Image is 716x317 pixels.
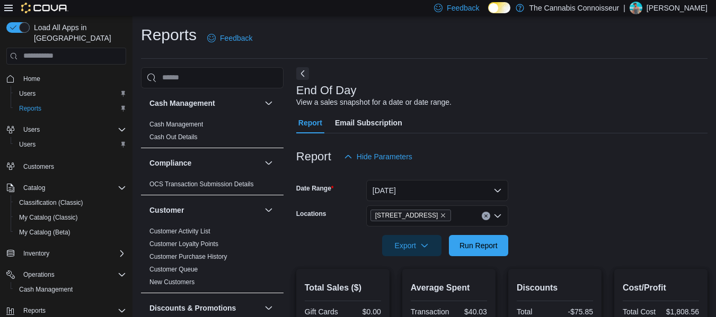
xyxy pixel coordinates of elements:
[15,138,40,151] a: Users
[296,184,334,193] label: Date Range
[19,304,126,317] span: Reports
[23,306,46,315] span: Reports
[149,121,203,128] a: Cash Management
[11,225,130,240] button: My Catalog (Beta)
[149,278,195,286] a: New Customers
[15,138,126,151] span: Users
[23,270,55,279] span: Operations
[375,210,438,221] span: [STREET_ADDRESS]
[141,118,284,148] div: Cash Management
[482,212,490,220] button: Clear input
[19,285,73,294] span: Cash Management
[298,112,322,133] span: Report
[19,304,50,317] button: Reports
[493,212,502,220] button: Open list of options
[382,235,441,256] button: Export
[19,123,126,136] span: Users
[2,267,130,282] button: Operations
[623,307,659,316] div: Total Cost
[203,28,257,49] a: Feedback
[366,180,508,201] button: [DATE]
[19,159,126,173] span: Customers
[141,24,197,46] h1: Reports
[440,212,446,219] button: Remove 2-1874 Scugog Street from selection in this group
[2,180,130,195] button: Catalog
[2,71,130,86] button: Home
[23,125,40,134] span: Users
[19,247,54,260] button: Inventory
[449,235,508,256] button: Run Report
[15,283,126,296] span: Cash Management
[15,211,126,224] span: My Catalog (Classic)
[149,180,254,188] a: OCS Transaction Submission Details
[11,101,130,116] button: Reports
[15,283,77,296] a: Cash Management
[149,133,198,141] a: Cash Out Details
[488,2,510,13] input: Dark Mode
[19,123,44,136] button: Users
[663,307,699,316] div: $1,808.56
[296,97,452,108] div: View a sales snapshot for a date or date range.
[141,178,284,195] div: Compliance
[149,120,203,129] span: Cash Management
[15,87,40,100] a: Users
[11,195,130,210] button: Classification (Classic)
[149,278,195,286] span: New Customers
[357,151,412,162] span: Hide Parameters
[11,137,130,152] button: Users
[23,75,40,83] span: Home
[647,2,708,14] p: [PERSON_NAME]
[149,180,254,188] span: OCS Transaction Submission Details
[19,104,41,113] span: Reports
[149,205,184,215] h3: Customer
[23,249,49,258] span: Inventory
[11,210,130,225] button: My Catalog (Classic)
[19,268,126,281] span: Operations
[388,235,435,256] span: Export
[149,252,227,261] span: Customer Purchase History
[411,282,487,294] h2: Average Spent
[459,240,498,251] span: Run Report
[296,210,326,218] label: Locations
[30,22,126,43] span: Load All Apps in [GEOGRAPHIC_DATA]
[220,33,252,43] span: Feedback
[19,160,58,173] a: Customers
[19,198,83,207] span: Classification (Classic)
[21,3,68,13] img: Cova
[149,265,198,274] span: Customer Queue
[2,158,130,174] button: Customers
[149,228,210,235] a: Customer Activity List
[2,122,130,137] button: Users
[15,102,126,115] span: Reports
[15,196,126,209] span: Classification (Classic)
[305,307,341,316] div: Gift Cards
[19,213,78,222] span: My Catalog (Classic)
[630,2,642,14] div: Joey Sytsma
[340,146,417,167] button: Hide Parameters
[149,98,260,108] button: Cash Management
[623,2,625,14] p: |
[447,3,479,13] span: Feedback
[15,226,126,239] span: My Catalog (Beta)
[529,2,620,14] p: The Cannabis Connoisseur
[296,67,309,80] button: Next
[11,282,130,297] button: Cash Management
[15,87,126,100] span: Users
[453,307,487,316] div: $40.03
[19,182,126,194] span: Catalog
[23,162,54,171] span: Customers
[335,112,402,133] span: Email Subscription
[23,184,45,192] span: Catalog
[149,303,260,313] button: Discounts & Promotions
[149,98,215,108] h3: Cash Management
[15,102,46,115] a: Reports
[19,140,36,149] span: Users
[15,196,87,209] a: Classification (Classic)
[557,307,593,316] div: -$75.85
[262,302,275,314] button: Discounts & Promotions
[149,240,218,248] a: Customer Loyalty Points
[19,72,126,85] span: Home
